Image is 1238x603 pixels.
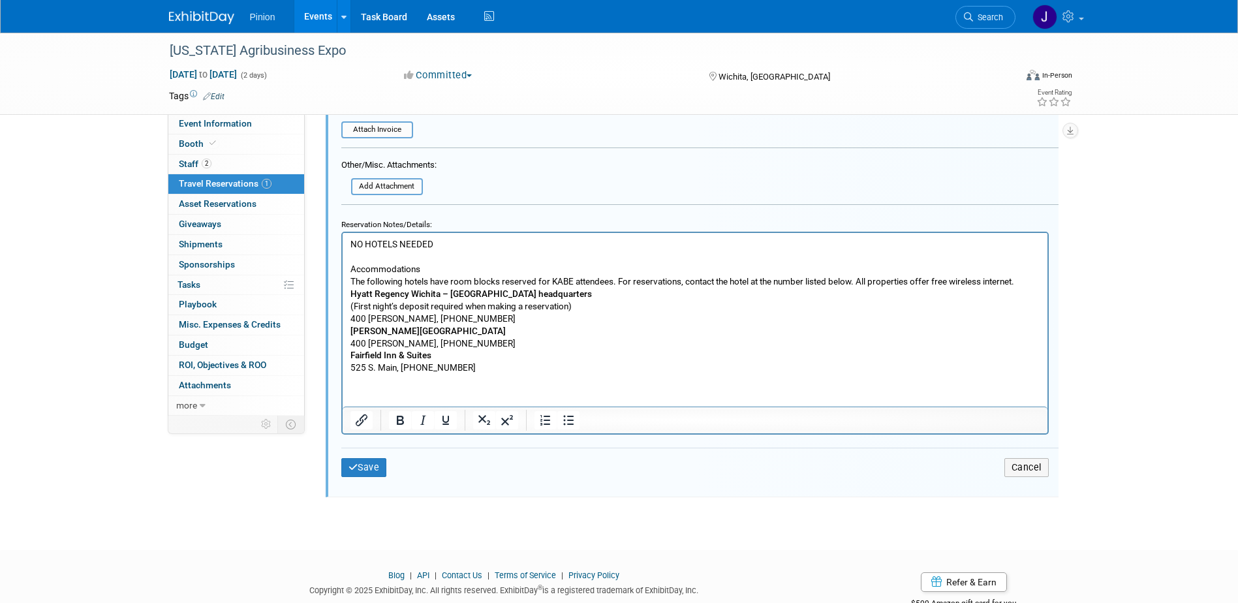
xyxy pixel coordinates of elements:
[250,12,275,22] span: Pinion
[719,72,830,82] span: Wichita, [GEOGRAPHIC_DATA]
[168,174,304,194] a: Travel Reservations1
[412,411,434,429] button: Italic
[179,239,223,249] span: Shipments
[343,233,1047,407] iframe: Rich Text Area
[388,570,405,580] a: Blog
[1042,70,1072,80] div: In-Person
[168,315,304,335] a: Misc. Expenses & Credits
[557,411,580,429] button: Bullet list
[169,69,238,80] span: [DATE] [DATE]
[496,411,518,429] button: Superscript
[431,570,440,580] span: |
[168,275,304,295] a: Tasks
[178,279,200,290] span: Tasks
[168,376,304,395] a: Attachments
[168,295,304,315] a: Playbook
[168,215,304,234] a: Giveaways
[240,71,267,80] span: (2 days)
[255,416,278,433] td: Personalize Event Tab Strip
[568,570,619,580] a: Privacy Policy
[350,411,373,429] button: Insert/edit link
[179,259,235,270] span: Sponsorships
[168,235,304,255] a: Shipments
[1032,5,1057,29] img: Jennifer Plumisto
[197,69,209,80] span: to
[341,159,437,174] div: Other/Misc. Attachments:
[168,356,304,375] a: ROI, Objectives & ROO
[1004,458,1049,477] button: Cancel
[176,400,197,410] span: more
[179,138,219,149] span: Booth
[179,198,256,209] span: Asset Reservations
[921,572,1007,592] a: Refer & Earn
[484,570,493,580] span: |
[399,69,477,82] button: Committed
[179,380,231,390] span: Attachments
[473,411,495,429] button: Subscript
[168,194,304,214] a: Asset Reservations
[442,570,482,580] a: Contact Us
[341,458,387,477] button: Save
[417,570,429,580] a: API
[165,39,996,63] div: [US_STATE] Agribusiness Expo
[168,114,304,134] a: Event Information
[558,570,566,580] span: |
[179,159,211,169] span: Staff
[179,219,221,229] span: Giveaways
[209,140,216,147] i: Booth reservation complete
[179,360,266,370] span: ROI, Objectives & ROO
[262,179,271,189] span: 1
[169,89,224,102] td: Tags
[938,68,1073,87] div: Event Format
[203,92,224,101] a: Edit
[168,335,304,355] a: Budget
[955,6,1015,29] a: Search
[168,134,304,154] a: Booth
[1027,70,1040,80] img: Format-Inperson.png
[341,214,1049,232] div: Reservation Notes/Details:
[168,155,304,174] a: Staff2
[179,178,271,189] span: Travel Reservations
[179,299,217,309] span: Playbook
[534,411,557,429] button: Numbered list
[169,11,234,24] img: ExhibitDay
[435,411,457,429] button: Underline
[538,584,542,591] sup: ®
[179,319,281,330] span: Misc. Expenses & Credits
[973,12,1003,22] span: Search
[202,159,211,168] span: 2
[169,581,840,596] div: Copyright © 2025 ExhibitDay, Inc. All rights reserved. ExhibitDay is a registered trademark of Ex...
[168,255,304,275] a: Sponsorships
[495,570,556,580] a: Terms of Service
[277,416,304,433] td: Toggle Event Tabs
[168,396,304,416] a: more
[1036,89,1072,96] div: Event Rating
[179,339,208,350] span: Budget
[407,570,415,580] span: |
[389,411,411,429] button: Bold
[179,118,252,129] span: Event Information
